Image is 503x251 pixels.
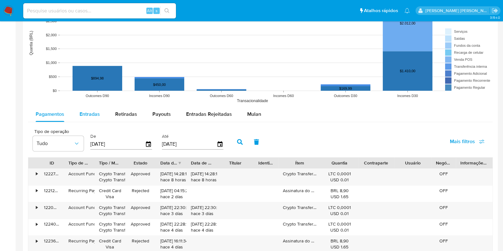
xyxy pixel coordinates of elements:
[160,6,173,15] button: search-icon
[156,8,157,14] span: s
[404,8,410,13] a: Notificações
[364,7,398,14] span: Atalhos rápidos
[147,8,152,14] span: Alt
[425,8,490,14] p: danilo.toledo@mercadolivre.com
[492,7,498,14] a: Sair
[23,7,176,15] input: Pesquise usuários ou casos...
[490,15,500,20] span: 3.154.0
